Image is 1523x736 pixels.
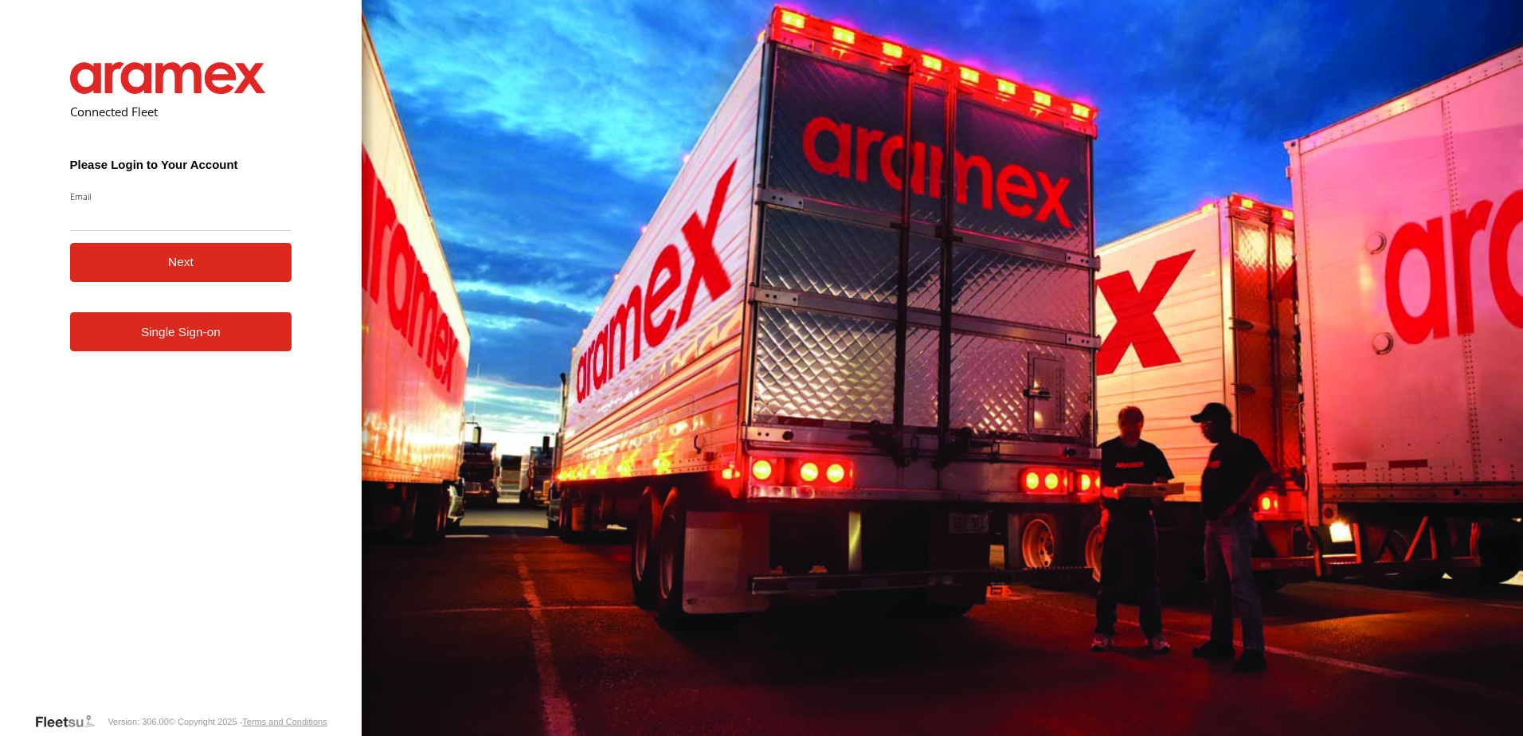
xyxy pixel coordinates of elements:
[70,104,292,119] h2: Connected Fleet
[242,717,327,726] a: Terms and Conditions
[169,717,327,726] div: © Copyright 2025 -
[108,717,168,726] div: Version: 306.00
[70,312,292,351] a: Single Sign-on
[34,714,108,730] a: Visit our Website
[70,158,292,171] h3: Please Login to Your Account
[70,62,266,94] img: Aramex
[70,243,292,282] button: Next
[70,190,292,202] label: Email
